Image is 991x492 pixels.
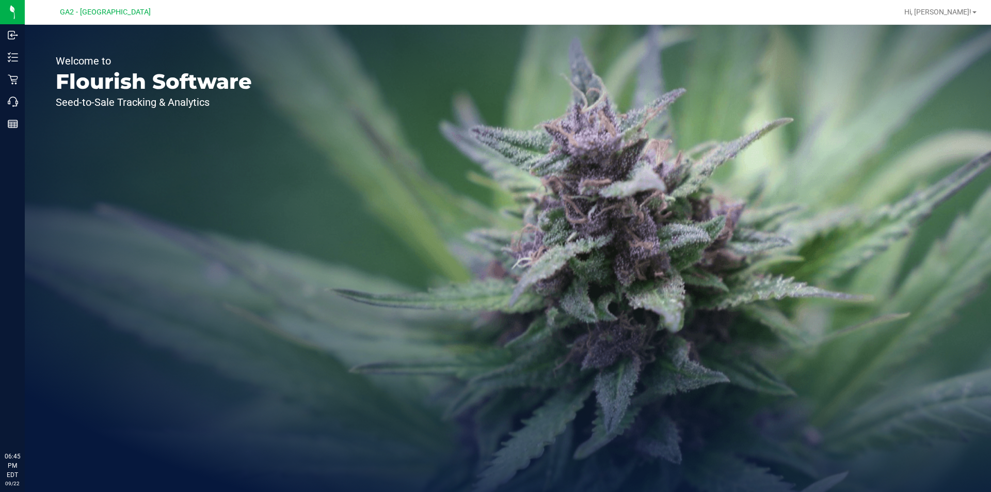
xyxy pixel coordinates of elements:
span: Hi, [PERSON_NAME]! [904,8,971,16]
inline-svg: Reports [8,119,18,129]
span: GA2 - [GEOGRAPHIC_DATA] [60,8,151,17]
iframe: Resource center [10,409,41,440]
inline-svg: Inbound [8,30,18,40]
inline-svg: Retail [8,74,18,85]
inline-svg: Inventory [8,52,18,62]
p: Welcome to [56,56,252,66]
p: Seed-to-Sale Tracking & Analytics [56,97,252,107]
p: 06:45 PM EDT [5,452,20,480]
inline-svg: Call Center [8,97,18,107]
p: 09/22 [5,480,20,487]
p: Flourish Software [56,71,252,92]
